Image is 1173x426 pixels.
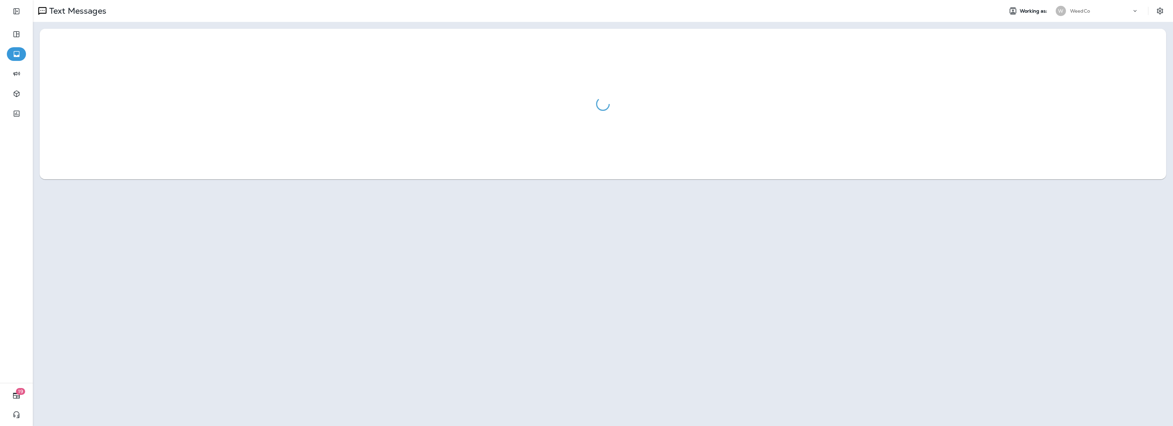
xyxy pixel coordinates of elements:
[47,6,106,16] p: Text Messages
[1070,8,1090,14] p: WeedCo
[16,388,25,395] span: 19
[1020,8,1049,14] span: Working as:
[1154,5,1166,17] button: Settings
[1056,6,1066,16] div: W
[7,389,26,402] button: 19
[7,4,26,18] button: Expand Sidebar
